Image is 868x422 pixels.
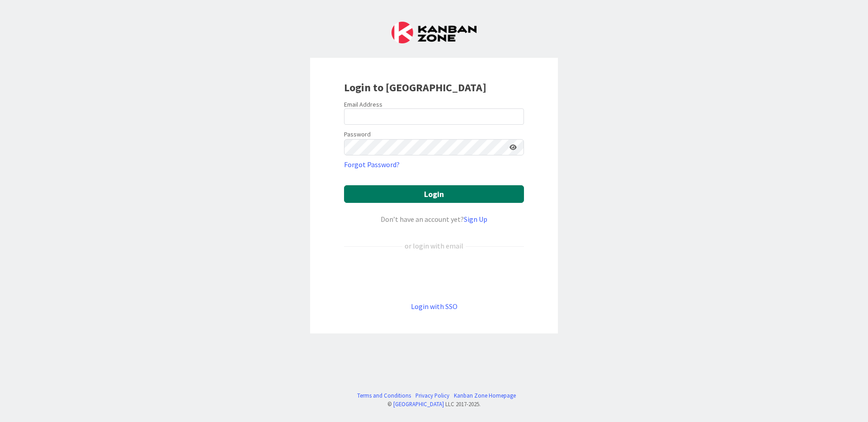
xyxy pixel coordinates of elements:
button: Login [344,185,524,203]
a: Login with SSO [411,302,458,311]
img: Kanban Zone [392,22,476,43]
div: Don’t have an account yet? [344,214,524,225]
label: Password [344,130,371,139]
a: Forgot Password? [344,159,400,170]
a: Sign Up [464,215,487,224]
a: Privacy Policy [415,391,449,400]
b: Login to [GEOGRAPHIC_DATA] [344,80,486,94]
a: Terms and Conditions [357,391,411,400]
div: © LLC 2017- 2025 . [353,400,516,408]
a: [GEOGRAPHIC_DATA] [393,400,444,408]
a: Kanban Zone Homepage [454,391,516,400]
iframe: Botão "Fazer login com o Google" [340,266,528,286]
div: or login with email [402,240,466,251]
label: Email Address [344,100,382,108]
